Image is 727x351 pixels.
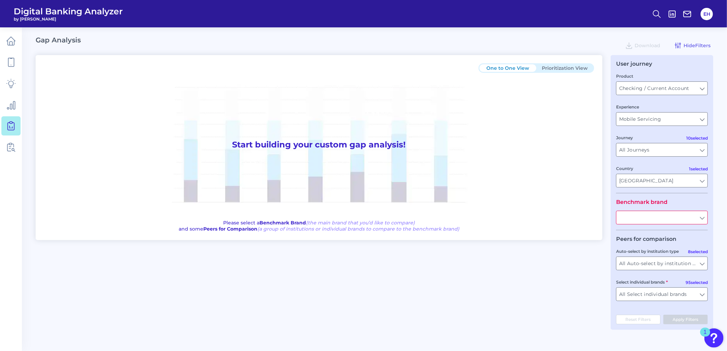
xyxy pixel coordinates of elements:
[671,40,713,51] button: HideFilters
[616,61,652,67] div: User journey
[616,315,661,324] button: Reset Filters
[616,236,676,242] legend: Peers for comparison
[14,6,123,16] span: Digital Banking Analyzer
[635,42,660,49] span: Download
[616,249,679,254] label: Auto-select by institution type
[203,226,257,232] b: Peers for Comparison
[44,73,594,217] h1: Start building your custom gap analysis!
[616,135,633,140] label: Journey
[704,328,724,348] button: Open Resource Center, 1 new notification
[616,74,633,79] label: Product
[179,220,459,232] p: Please select a and some
[14,16,123,22] span: by [PERSON_NAME]
[259,220,306,226] b: Benchmark Brand
[306,220,415,226] span: (the main brand that you’d like to compare)
[684,42,711,49] span: Hide Filters
[704,332,707,341] div: 1
[536,64,593,72] button: Prioritization View
[701,8,713,20] button: EH
[480,64,536,72] button: One to One View
[36,36,81,44] h2: Gap Analysis
[622,40,663,51] button: Download
[616,166,633,171] label: Country
[616,104,639,109] label: Experience
[616,199,667,205] legend: Benchmark brand
[663,315,708,324] button: Apply Filters
[616,279,668,285] label: Select individual brands
[257,226,459,232] span: (a group of institutions or individual brands to compare to the benchmark brand)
